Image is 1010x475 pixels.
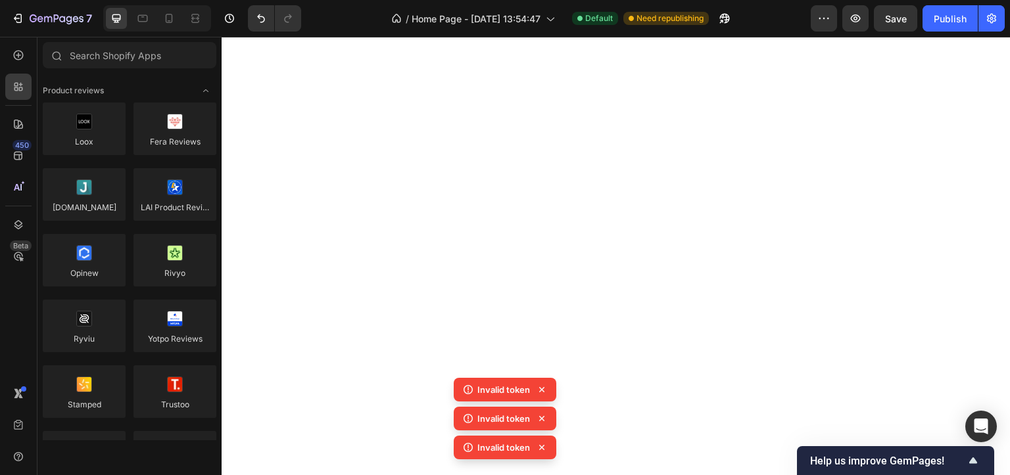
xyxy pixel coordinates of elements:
[810,453,981,468] button: Show survey - Help us improve GemPages!
[43,42,216,68] input: Search Shopify Apps
[934,12,967,26] div: Publish
[248,5,301,32] div: Undo/Redo
[585,12,613,24] span: Default
[477,441,530,454] p: Invalid token
[195,80,216,101] span: Toggle open
[477,412,530,425] p: Invalid token
[10,240,32,251] div: Beta
[885,13,907,24] span: Save
[810,455,965,467] span: Help us improve GemPages!
[222,37,1010,475] iframe: Design area
[406,12,409,26] span: /
[874,5,917,32] button: Save
[5,5,98,32] button: 7
[965,411,997,442] div: Open Intercom Messenger
[637,12,704,24] span: Need republishing
[43,85,104,97] span: Product reviews
[477,383,530,396] p: Invalid token
[412,12,541,26] span: Home Page - [DATE] 13:54:47
[86,11,92,26] p: 7
[12,140,32,150] div: 450
[923,5,978,32] button: Publish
